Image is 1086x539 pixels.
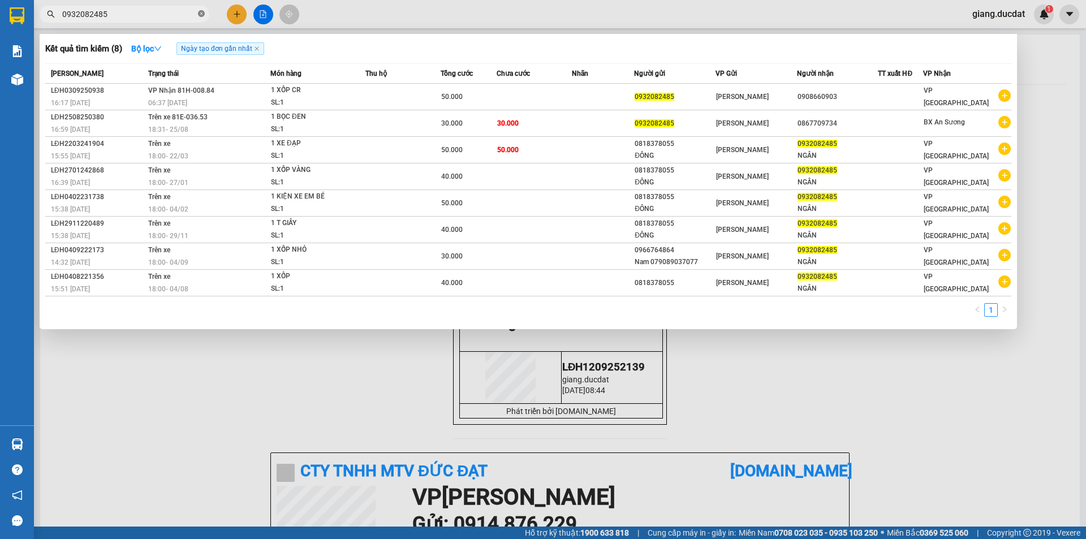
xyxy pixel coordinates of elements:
[148,285,188,293] span: 18:00 - 04/08
[984,303,998,317] li: 1
[271,230,356,242] div: SL: 1
[798,176,878,188] div: NGÂN
[271,137,356,150] div: 1 XE ĐẠP
[31,11,141,27] span: ĐỨC ĐẠT GIA LAI
[47,10,55,18] span: search
[998,116,1011,128] span: plus-circle
[716,173,769,180] span: [PERSON_NAME]
[635,256,715,268] div: Nam 079089037077
[271,203,356,215] div: SL: 1
[924,166,989,187] span: VP [GEOGRAPHIC_DATA]
[716,146,769,154] span: [PERSON_NAME]
[271,150,356,162] div: SL: 1
[271,256,356,269] div: SL: 1
[998,303,1011,317] button: right
[198,10,205,17] span: close-circle
[798,91,878,103] div: 0908660903
[148,99,187,107] span: 06:37 [DATE]
[635,230,715,242] div: ĐÔNG
[971,303,984,317] button: left
[998,222,1011,235] span: plus-circle
[148,273,170,281] span: Trên xe
[271,244,356,256] div: 1 XỐP NHỎ
[148,193,170,201] span: Trên xe
[924,246,989,266] span: VP [GEOGRAPHIC_DATA]
[441,252,463,260] span: 30.000
[798,219,837,227] span: 0932082485
[51,179,90,187] span: 16:39 [DATE]
[998,169,1011,182] span: plus-circle
[12,515,23,526] span: message
[148,232,188,240] span: 18:00 - 29/11
[254,46,260,51] span: close
[441,119,463,127] span: 30.000
[798,140,837,148] span: 0932082485
[148,205,188,213] span: 18:00 - 04/02
[198,9,205,20] span: close-circle
[11,45,23,57] img: solution-icon
[572,70,588,77] span: Nhãn
[11,438,23,450] img: warehouse-icon
[7,32,41,42] strong: Sài Gòn:
[73,32,144,42] strong: [PERSON_NAME]:
[51,138,145,150] div: LĐH2203241904
[635,138,715,150] div: 0818378055
[798,283,878,295] div: NGÂN
[634,70,665,77] span: Người gửi
[148,87,214,94] span: VP Nhận 81H-008.84
[148,219,170,227] span: Trên xe
[924,193,989,213] span: VP [GEOGRAPHIC_DATA]
[923,70,951,77] span: VP Nhận
[635,218,715,230] div: 0818378055
[51,271,145,283] div: LĐH0408221356
[1001,306,1008,313] span: right
[497,146,519,154] span: 50.000
[270,70,301,77] span: Món hàng
[365,70,387,77] span: Thu hộ
[148,140,170,148] span: Trên xe
[974,306,981,313] span: left
[271,176,356,189] div: SL: 1
[441,173,463,180] span: 40.000
[635,191,715,203] div: 0818378055
[441,93,463,101] span: 50.000
[798,118,878,130] div: 0867709734
[878,70,912,77] span: TT xuất HĐ
[148,70,179,77] span: Trạng thái
[635,165,715,176] div: 0818378055
[271,217,356,230] div: 1 T GIẤY
[271,164,356,176] div: 1 XỐP VÀNG
[798,193,837,201] span: 0932082485
[51,191,145,203] div: LĐH0402231738
[998,249,1011,261] span: plus-circle
[635,244,715,256] div: 0966764864
[7,32,62,53] strong: 0931 600 979
[51,70,104,77] span: [PERSON_NAME]
[51,165,145,176] div: LĐH2701242868
[635,203,715,215] div: ĐÔNG
[148,152,188,160] span: 18:00 - 22/03
[716,226,769,234] span: [PERSON_NAME]
[62,8,196,20] input: Tìm tên, số ĐT hoặc mã đơn
[798,166,837,174] span: 0932082485
[51,126,90,133] span: 16:59 [DATE]
[51,85,145,97] div: LĐH0309250938
[51,152,90,160] span: 15:55 [DATE]
[51,244,145,256] div: LĐH0409222173
[12,464,23,475] span: question-circle
[11,74,23,85] img: warehouse-icon
[51,258,90,266] span: 14:32 [DATE]
[51,232,90,240] span: 15:38 [DATE]
[716,70,737,77] span: VP Gửi
[924,87,989,107] span: VP [GEOGRAPHIC_DATA]
[635,119,674,127] span: 0932082485
[635,277,715,289] div: 0818378055
[122,40,171,58] button: Bộ lọcdown
[798,203,878,215] div: NGÂN
[271,111,356,123] div: 1 BỌC ĐEN
[971,303,984,317] li: Previous Page
[148,113,208,121] span: Trên xe 81E-036.53
[271,97,356,109] div: SL: 1
[924,118,965,126] span: BX An Sương
[716,119,769,127] span: [PERSON_NAME]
